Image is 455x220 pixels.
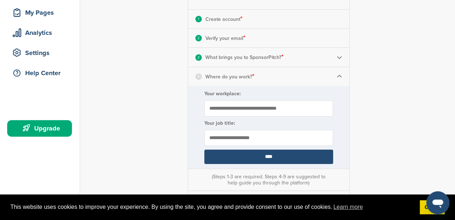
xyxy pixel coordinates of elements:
[426,191,449,214] iframe: Button to launch messaging window
[11,67,72,79] div: Help Center
[7,24,72,41] a: Analytics
[10,202,414,212] span: This website uses cookies to improve your experience. By using the site, you agree and provide co...
[337,55,342,60] img: Checklist arrow 2
[11,6,72,19] div: My Pages
[205,52,283,62] p: What brings you to SponsorPitch?
[195,35,202,41] div: 2
[205,14,242,24] p: Create account
[205,33,245,43] p: Verify your email
[205,72,254,81] p: Where do you work?
[11,122,72,135] div: Upgrade
[7,4,72,21] a: My Pages
[195,73,202,80] div: 4
[337,74,342,79] img: Checklist arrow 1
[195,16,202,22] div: 1
[210,174,327,186] div: (Steps 1-3 are required. Steps 4-9 are suggested to help guide you through the platform)
[204,120,333,126] label: Your job title:
[11,46,72,59] div: Settings
[420,200,445,215] a: dismiss cookie message
[332,202,364,212] a: learn more about cookies
[204,91,333,97] label: Your workplace:
[11,26,72,39] div: Analytics
[7,45,72,61] a: Settings
[7,120,72,137] a: Upgrade
[7,65,72,81] a: Help Center
[195,54,202,61] div: 3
